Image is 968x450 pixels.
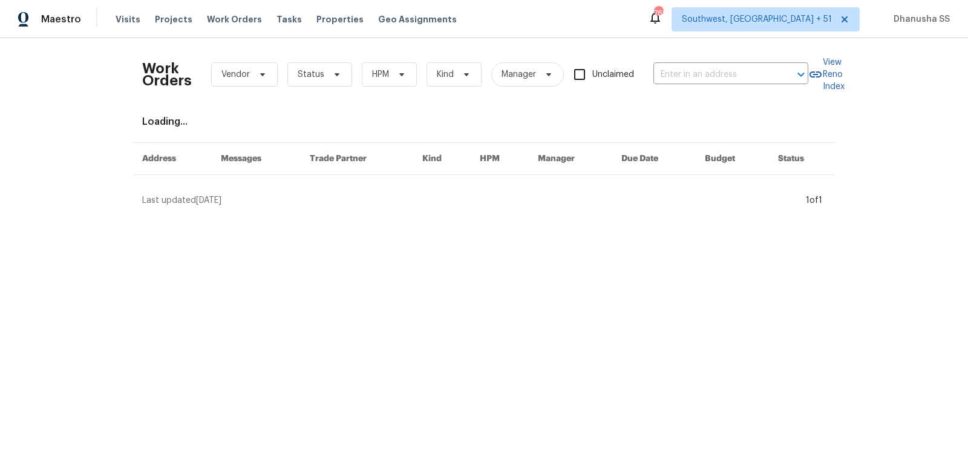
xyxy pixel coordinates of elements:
span: [DATE] [196,196,221,205]
th: Status [768,143,836,175]
th: Kind [413,143,470,175]
th: Messages [211,143,300,175]
th: Due Date [612,143,695,175]
span: Projects [155,13,192,25]
div: 762 [654,7,662,19]
h2: Work Orders [142,62,192,87]
span: Properties [316,13,364,25]
th: HPM [470,143,528,175]
span: Geo Assignments [378,13,457,25]
span: Unclaimed [592,68,634,81]
span: Status [298,68,324,81]
span: Work Orders [207,13,262,25]
div: Last updated [142,194,802,207]
th: Address [132,143,211,175]
th: Budget [695,143,768,175]
div: 1 of 1 [806,194,822,207]
span: Maestro [41,13,81,25]
span: Manager [502,68,536,81]
a: View Reno Index [808,56,845,93]
button: Open [793,66,809,83]
span: Southwest, [GEOGRAPHIC_DATA] + 51 [682,13,832,25]
span: Dhanusha SS [889,13,950,25]
span: HPM [372,68,389,81]
div: Loading... [142,116,826,128]
input: Enter in an address [653,65,774,84]
span: Kind [437,68,454,81]
span: Vendor [221,68,250,81]
span: Tasks [276,15,302,24]
th: Manager [528,143,612,175]
span: Visits [116,13,140,25]
th: Trade Partner [300,143,413,175]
